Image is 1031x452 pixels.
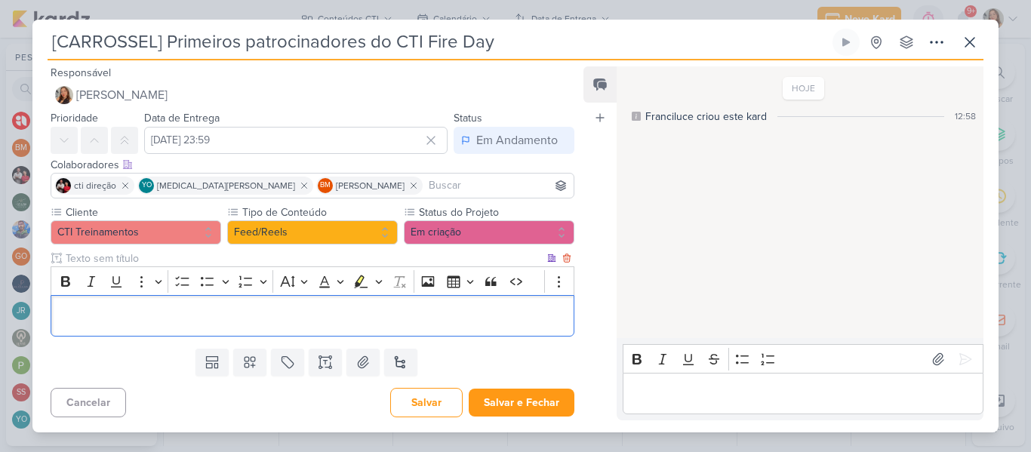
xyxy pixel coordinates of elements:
div: Em Andamento [476,131,558,149]
button: CTI Treinamentos [51,220,221,244]
div: Ligar relógio [840,36,852,48]
p: BM [320,182,331,189]
input: Buscar [426,177,571,195]
label: Responsável [51,66,111,79]
div: Editor editing area: main [51,295,574,337]
img: Franciluce Carvalho [55,86,73,104]
label: Data de Entrega [144,112,220,125]
button: Cancelar [51,388,126,417]
span: [PERSON_NAME] [336,179,405,192]
div: Franciluce criou este kard [645,109,767,125]
div: Editor editing area: main [623,373,983,414]
input: Select a date [144,127,448,154]
input: Kard Sem Título [48,29,829,56]
span: cti direção [74,179,116,192]
span: [MEDICAL_DATA][PERSON_NAME] [157,179,295,192]
label: Prioridade [51,112,98,125]
button: [PERSON_NAME] [51,81,574,109]
button: Em criação [404,220,574,244]
button: Salvar e Fechar [469,389,574,417]
label: Status [454,112,482,125]
p: YO [142,182,152,189]
label: Tipo de Conteúdo [241,204,398,220]
div: Editor toolbar [623,344,983,374]
button: Feed/Reels [227,220,398,244]
img: cti direção [56,178,71,193]
div: Colaboradores [51,157,574,173]
button: Em Andamento [454,127,574,154]
div: Beth Monteiro [318,178,333,193]
div: Editor toolbar [51,266,574,296]
div: 12:58 [955,109,976,123]
button: Salvar [390,388,463,417]
label: Cliente [64,204,221,220]
label: Status do Projeto [417,204,574,220]
input: Texto sem título [63,251,544,266]
div: Yasmin Oliveira [139,178,154,193]
span: [PERSON_NAME] [76,86,168,104]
